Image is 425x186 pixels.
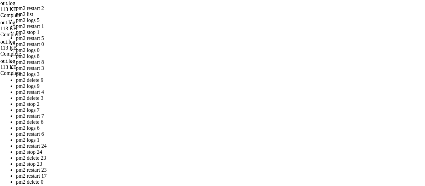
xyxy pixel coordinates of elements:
span: │ [80,64,82,69]
div: (22, 24) [64,136,67,142]
span: fork [48,114,58,119]
span: 1 [8,64,11,69]
span: ┌────┬────────────────────┬──────────┬──────┬───────────┬──────────┬──────────┐ [3,97,212,102]
span: out.log [0,58,15,64]
span: │ [45,3,48,8]
span: │ [3,119,5,125]
span: │ [112,119,114,125]
span: out.log [0,39,15,45]
span: └────┴────────────────────┴──────────┴──────┴───────────┴──────────┴──────────┘ [3,70,212,75]
span: 0 [8,119,11,125]
span: out.log [0,39,67,51]
span: │ [37,42,40,47]
span: │ [3,3,5,8]
span: │ [74,58,77,64]
span: │ [11,103,13,108]
span: 1 [8,3,11,8]
span: │ [120,58,122,64]
x-row: root@big-country:~# pm [3,136,339,142]
span: │ [120,114,122,119]
span: online [85,114,101,119]
span: fork [50,64,61,70]
span: │ [42,114,45,119]
x-row: bypass-api 0 0% 58.0mb [3,119,339,125]
span: │ [90,42,93,47]
span: │ [72,114,74,119]
span: │ [16,58,19,64]
span: │ [112,3,114,8]
span: │ [141,3,143,8]
span: Use --update-env to update environment variables [3,19,130,25]
span: └────┴────────────────────┴──────────┴──────┴───────────┴──────────┴──────────┘ [3,131,212,136]
span: │ [138,119,141,125]
span: id [5,42,11,47]
x-row: bypass-bot 0 0% 119.1mb [3,64,339,70]
span: │ [45,125,48,130]
span: │ [16,53,19,58]
x-row: Piar-Flow 14 0% 7.4mb [3,53,339,58]
span: Use --update-env to update environment variables [3,81,130,86]
span: cpu [64,103,72,108]
span: │ [135,53,138,58]
span: │ [74,125,77,130]
x-row: bypass-bot 0 0% 119.1mb [3,3,339,8]
span: mode [27,103,37,108]
div: Complete [0,70,67,76]
x-row: Piar-Flow 15 0% 6.8mb [3,114,339,119]
span: online [85,119,101,125]
span: │ [3,53,5,58]
span: │ [74,64,77,69]
span: │ [74,3,77,8]
span: online [85,53,101,58]
span: out.log [0,0,67,12]
span: ┌────┬────────────────────┬──────────┬──────┬───────────┬──────────┬──────────┐ [3,36,212,41]
span: name [13,103,24,108]
span: │ [120,3,122,8]
span: │ [42,42,45,47]
x-row: Applying action restartProcessId on app [2](ids: [ '2' ]) [3,25,339,31]
span: online [85,64,101,69]
div: 113 KB [0,6,67,12]
span: │ [16,64,19,69]
span: │ [45,119,48,125]
span: │ [120,53,122,58]
span: [PM2] [3,25,16,30]
span: │ [80,119,82,125]
span: [Piar-Flow](2) ✓ [16,31,58,36]
span: │ [3,114,5,119]
span: [PM2] [3,31,16,36]
span: online [85,125,101,130]
span: │ [11,42,13,47]
span: ├────┼────────────────────┼──────────┼──────┼───────────┼──────────┼──────────┤ [3,108,212,114]
span: │ [3,64,5,69]
span: │ [61,103,64,108]
span: │ [112,58,114,64]
span: │ [72,53,74,58]
span: │ [16,119,19,125]
span: └────┴────────────────────┴──────────┴──────┴───────────┴──────────┴──────────┘ [3,8,212,14]
span: fork [50,125,61,131]
span: memory [74,42,90,47]
span: ↺ [40,42,42,47]
span: 0 [8,58,11,64]
span: ├────┼────────────────────┼──────────┼──────┼───────────┼──────────┼──────────┤ [3,47,212,53]
span: [PM2] [3,86,16,92]
span: │ [45,64,48,69]
span: status [45,103,61,108]
span: out.log [0,20,15,25]
span: │ [141,125,143,130]
span: │ [24,42,27,47]
span: │ [16,3,19,8]
span: │ [16,114,19,119]
span: fork [50,3,61,8]
span: │ [120,119,122,125]
span: out.log [0,20,67,32]
x-row: bypass-api 0 0% 58.0mb [3,58,339,64]
span: mode [27,42,37,47]
span: │ [135,114,138,119]
span: │ [120,64,122,69]
span: │ [45,58,48,64]
span: │ [80,58,82,64]
span: │ [138,58,141,64]
span: cpu [64,42,72,47]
